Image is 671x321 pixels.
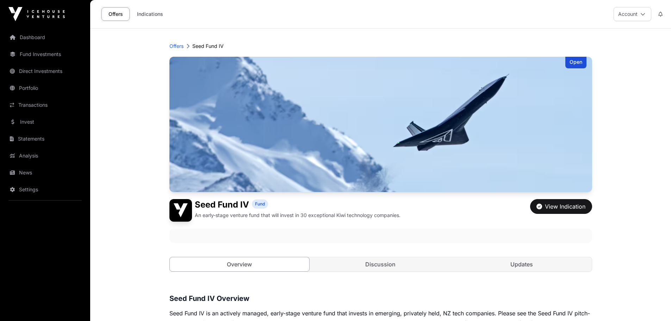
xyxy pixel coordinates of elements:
p: Seed Fund IV [192,43,224,50]
button: View Indication [530,199,592,214]
a: Dashboard [6,30,85,45]
h3: Seed Fund IV Overview [169,293,592,304]
img: Seed Fund IV [169,199,192,222]
div: View Indication [536,202,585,211]
nav: Tabs [170,257,592,271]
a: Statements [6,131,85,147]
a: Fund Investments [6,47,85,62]
a: News [6,165,85,180]
img: Seed Fund IV [169,57,592,192]
a: Offers [169,43,184,50]
h1: Seed Fund IV [195,199,249,210]
img: Icehouse Ventures Logo [8,7,65,21]
div: Open [565,57,586,68]
a: View Indication [530,206,592,213]
button: Account [614,7,651,21]
a: Transactions [6,97,85,113]
a: Analysis [6,148,85,163]
p: An early-stage venture fund that will invest in 30 exceptional Kiwi technology companies. [195,212,400,219]
a: Settings [6,182,85,197]
a: Direct Investments [6,63,85,79]
a: Updates [452,257,592,271]
a: Portfolio [6,80,85,96]
a: Invest [6,114,85,130]
a: Indications [132,7,168,21]
span: Fund [255,201,265,207]
a: Discussion [311,257,451,271]
a: Overview [169,257,310,272]
a: Offers [101,7,130,21]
